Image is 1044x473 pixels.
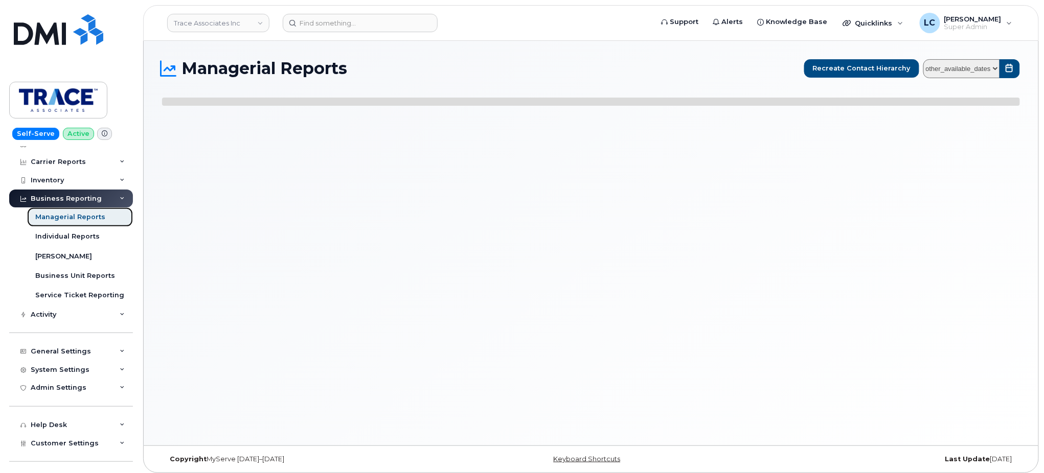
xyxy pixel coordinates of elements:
div: MyServe [DATE]–[DATE] [162,455,448,463]
strong: Last Update [945,455,990,463]
strong: Copyright [170,455,207,463]
a: Keyboard Shortcuts [553,455,620,463]
span: Recreate Contact Hierarchy [813,63,911,73]
button: Recreate Contact Hierarchy [804,59,919,78]
div: [DATE] [734,455,1020,463]
span: Managerial Reports [181,61,347,76]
